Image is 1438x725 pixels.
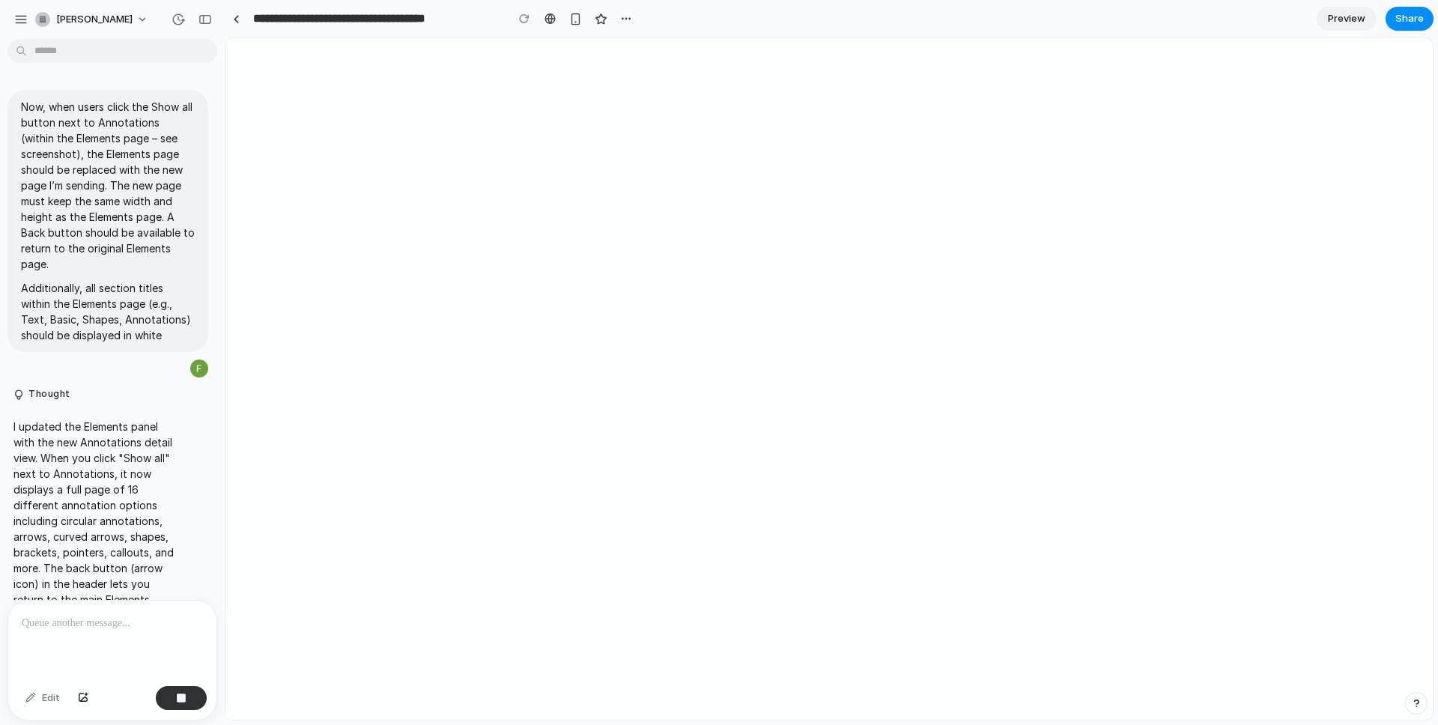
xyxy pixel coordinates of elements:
span: [PERSON_NAME] [56,12,133,27]
span: Preview [1328,11,1365,26]
p: I updated the Elements panel with the new Annotations detail view. When you click "Show all" next... [13,419,174,670]
button: Share [1386,7,1434,31]
span: Share [1395,11,1424,26]
p: Now, when users click the Show all button next to Annotations (within the Elements page – see scr... [21,99,195,272]
a: Preview [1317,7,1377,31]
button: [PERSON_NAME] [29,7,156,31]
p: Additionally, all section titles within the Elements page (e.g., Text, Basic, Shapes, Annotations... [21,280,195,343]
